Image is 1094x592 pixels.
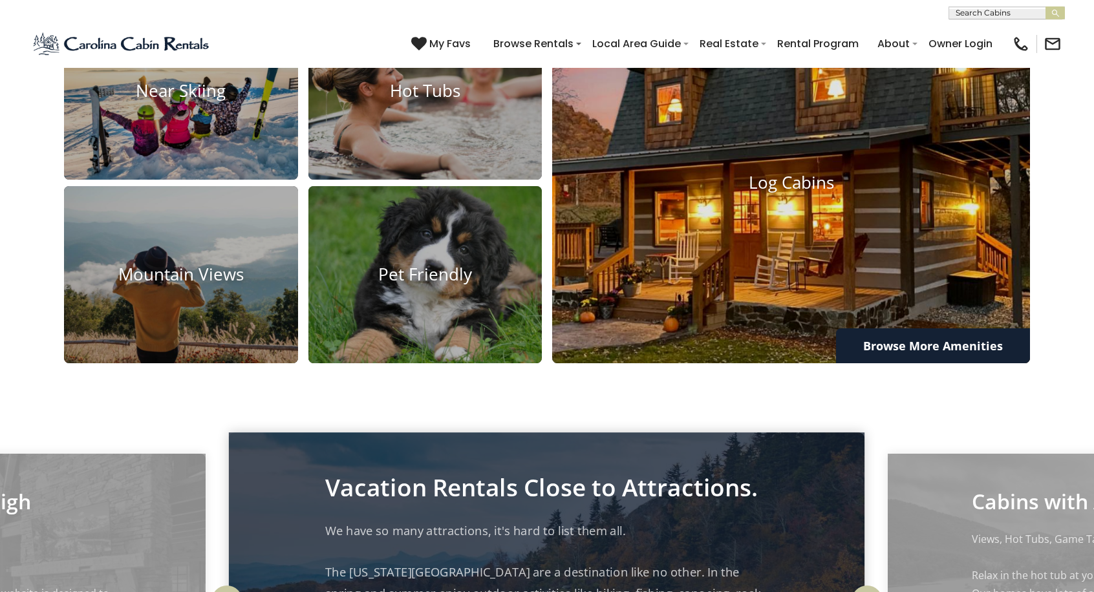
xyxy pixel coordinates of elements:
[32,31,211,57] img: Blue-2.png
[771,32,865,55] a: Rental Program
[308,3,542,180] a: Hot Tubs
[552,3,1030,363] a: Log Cabins
[64,264,298,284] h4: Mountain Views
[1012,35,1030,53] img: phone-regular-black.png
[487,32,580,55] a: Browse Rentals
[64,81,298,101] h4: Near Skiing
[552,173,1030,193] h4: Log Cabins
[308,81,542,101] h4: Hot Tubs
[64,3,298,180] a: Near Skiing
[586,32,687,55] a: Local Area Guide
[922,32,999,55] a: Owner Login
[411,36,474,52] a: My Favs
[1044,35,1062,53] img: mail-regular-black.png
[871,32,916,55] a: About
[836,328,1030,363] a: Browse More Amenities
[429,36,471,52] span: My Favs
[308,264,542,284] h4: Pet Friendly
[326,477,768,498] p: Vacation Rentals Close to Attractions.
[693,32,765,55] a: Real Estate
[308,186,542,363] a: Pet Friendly
[64,186,298,363] a: Mountain Views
